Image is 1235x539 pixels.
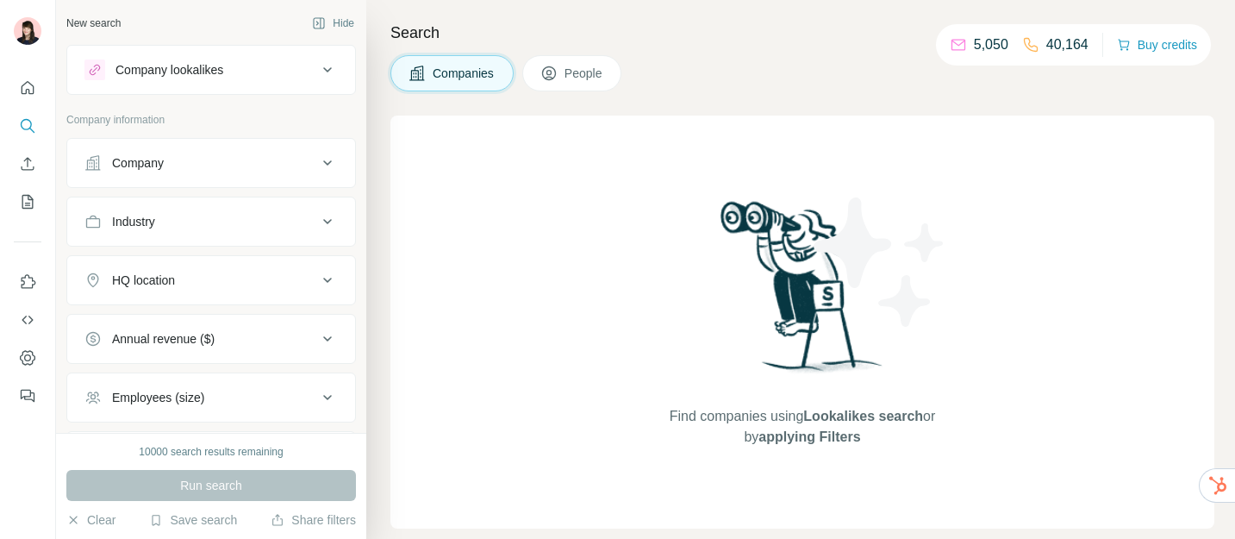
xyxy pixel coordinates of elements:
[433,65,496,82] span: Companies
[14,380,41,411] button: Feedback
[149,511,237,529] button: Save search
[14,342,41,373] button: Dashboard
[112,389,204,406] div: Employees (size)
[112,330,215,348] div: Annual revenue ($)
[67,260,355,301] button: HQ location
[1046,34,1088,55] p: 40,164
[1117,33,1197,57] button: Buy credits
[14,304,41,335] button: Use Surfe API
[66,16,121,31] div: New search
[112,213,155,230] div: Industry
[66,511,115,529] button: Clear
[112,272,175,289] div: HQ location
[67,201,355,242] button: Industry
[67,318,355,360] button: Annual revenue ($)
[974,34,1008,55] p: 5,050
[802,185,957,340] img: Surfe Illustration - Stars
[67,142,355,184] button: Company
[300,10,366,36] button: Hide
[713,197,892,389] img: Surfe Illustration - Woman searching with binoculars
[664,406,940,448] span: Find companies using or by
[271,511,356,529] button: Share filters
[67,377,355,418] button: Employees (size)
[14,186,41,217] button: My lists
[758,429,860,444] span: applying Filters
[67,49,355,91] button: Company lookalikes
[390,21,1214,45] h4: Search
[66,112,356,128] p: Company information
[803,409,923,423] span: Lookalikes search
[14,110,41,141] button: Search
[115,61,223,78] div: Company lookalikes
[139,444,283,460] div: 10000 search results remaining
[112,154,164,172] div: Company
[14,266,41,298] button: Use Surfe on LinkedIn
[14,17,41,45] img: Avatar
[14,72,41,103] button: Quick start
[564,65,604,82] span: People
[14,148,41,179] button: Enrich CSV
